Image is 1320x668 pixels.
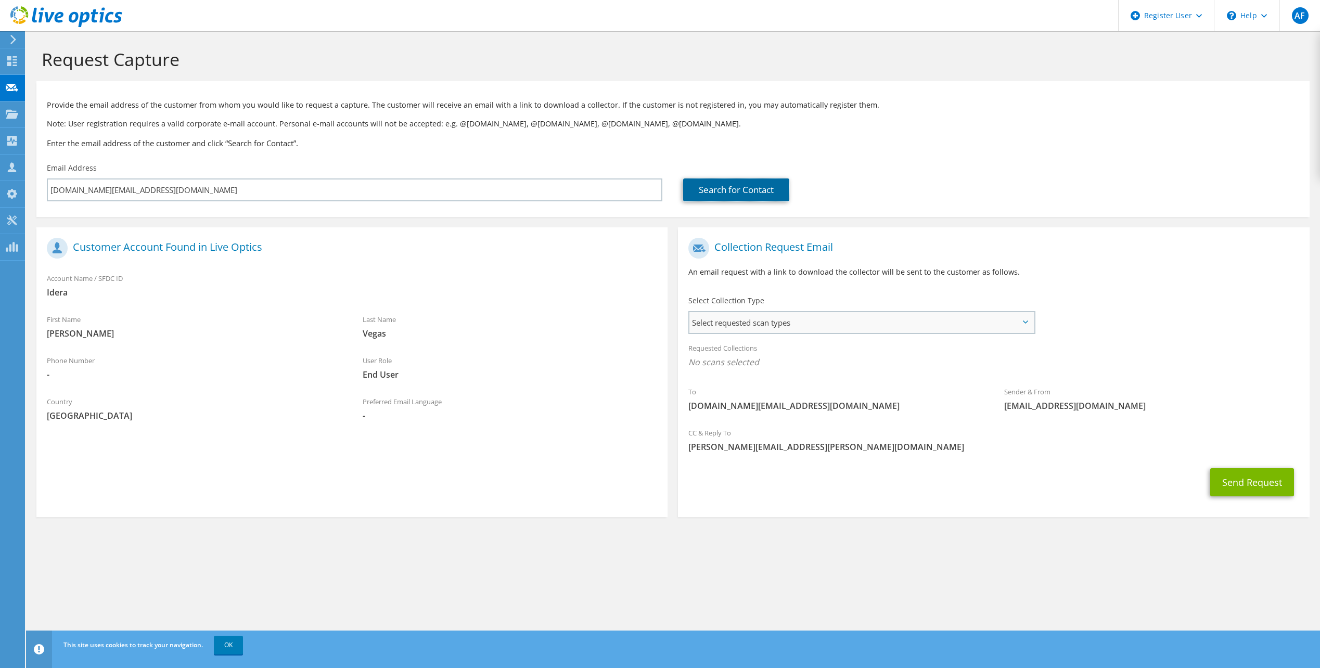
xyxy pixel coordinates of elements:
button: Send Request [1210,468,1294,496]
div: Country [36,391,352,427]
span: [GEOGRAPHIC_DATA] [47,410,342,421]
div: Phone Number [36,350,352,386]
span: This site uses cookies to track your navigation. [63,640,203,649]
div: Account Name / SFDC ID [36,267,668,303]
h1: Request Capture [42,48,1299,70]
label: Select Collection Type [688,296,764,306]
span: [EMAIL_ADDRESS][DOMAIN_NAME] [1004,400,1299,412]
div: Preferred Email Language [352,391,668,427]
svg: \n [1227,11,1236,20]
h1: Customer Account Found in Live Optics [47,238,652,259]
span: - [363,410,658,421]
a: OK [214,636,243,654]
div: Requested Collections [678,337,1309,376]
h1: Collection Request Email [688,238,1293,259]
div: User Role [352,350,668,386]
div: Sender & From [994,381,1310,417]
span: Select requested scan types [689,312,1033,333]
div: Last Name [352,309,668,344]
div: To [678,381,994,417]
div: CC & Reply To [678,422,1309,458]
span: Vegas [363,328,658,339]
span: [DOMAIN_NAME][EMAIL_ADDRESS][DOMAIN_NAME] [688,400,983,412]
span: No scans selected [688,356,1299,368]
span: - [47,369,342,380]
span: End User [363,369,658,380]
p: Provide the email address of the customer from whom you would like to request a capture. The cust... [47,99,1299,111]
h3: Enter the email address of the customer and click “Search for Contact”. [47,137,1299,149]
p: An email request with a link to download the collector will be sent to the customer as follows. [688,266,1299,278]
a: Search for Contact [683,178,789,201]
label: Email Address [47,163,97,173]
span: [PERSON_NAME] [47,328,342,339]
span: Idera [47,287,657,298]
span: AF [1292,7,1309,24]
div: First Name [36,309,352,344]
p: Note: User registration requires a valid corporate e-mail account. Personal e-mail accounts will ... [47,118,1299,130]
span: [PERSON_NAME][EMAIL_ADDRESS][PERSON_NAME][DOMAIN_NAME] [688,441,1299,453]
